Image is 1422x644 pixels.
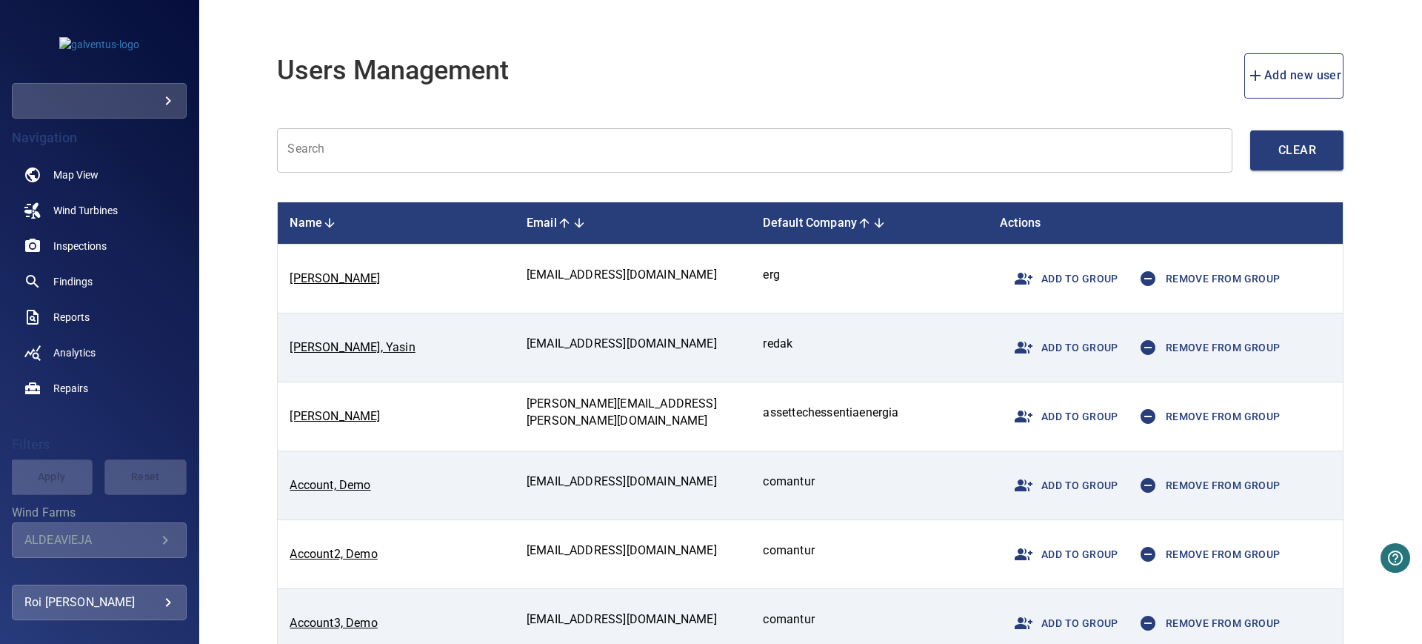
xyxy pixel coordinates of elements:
[1130,399,1281,434] span: Remove from group
[1006,605,1118,641] span: Add to group
[12,193,187,228] a: windturbines noActive
[1000,214,1331,232] div: Actions
[290,616,377,630] a: Account3, Demo
[1124,256,1286,301] button: Remove from group
[53,203,118,218] span: Wind Turbines
[12,299,187,335] a: reports noActive
[1246,65,1342,86] span: Add new user
[1000,532,1124,577] button: Add to group
[59,37,139,52] img: galventus-logo
[24,533,156,547] div: ALDEAVIEJA
[290,214,503,232] div: Name
[763,542,976,560] p: comantur
[12,228,187,264] a: inspections noActive
[1130,605,1281,641] span: Remove from group
[751,202,988,245] th: Toggle SortBy
[12,335,187,371] a: analytics noActive
[763,405,976,422] p: assettechessentiaenergia
[1130,330,1281,365] span: Remove from group
[1250,130,1343,170] button: Clear
[1006,330,1118,365] span: Add to group
[1244,53,1344,99] button: add new user
[290,340,415,354] a: [PERSON_NAME], Yasin
[527,542,740,560] p: [EMAIL_ADDRESS][DOMAIN_NAME]
[12,371,187,406] a: repairs noActive
[12,507,187,519] label: Wind Farms
[763,214,976,232] div: Default Company
[527,474,740,491] p: [EMAIL_ADDRESS][DOMAIN_NAME]
[515,202,752,245] th: Toggle SortBy
[12,522,187,558] div: Wind Farms
[53,239,107,253] span: Inspections
[53,345,96,360] span: Analytics
[1000,256,1124,301] button: Add to group
[527,611,740,628] p: [EMAIL_ADDRESS][DOMAIN_NAME]
[1006,399,1118,434] span: Add to group
[290,478,370,492] a: Account, Demo
[1006,468,1118,503] span: Add to group
[278,202,515,245] th: Toggle SortBy
[763,474,976,491] p: comantur
[1124,463,1286,508] button: Remove from group
[12,437,187,452] h4: Filters
[53,167,99,182] span: Map View
[1130,261,1281,296] span: Remove from group
[1006,537,1118,572] span: Add to group
[527,214,740,232] div: Email
[53,310,90,325] span: Reports
[12,157,187,193] a: map noActive
[1000,463,1124,508] button: Add to group
[12,83,187,119] div: galventus
[277,56,509,86] h1: Users Management
[53,274,93,289] span: Findings
[12,264,187,299] a: findings noActive
[1006,261,1118,296] span: Add to group
[1124,394,1286,439] button: Remove from group
[290,547,377,561] a: Account2, Demo
[763,267,976,284] p: erg
[1130,468,1281,503] span: Remove from group
[1124,532,1286,577] button: Remove from group
[290,409,380,423] a: [PERSON_NAME]
[24,591,174,614] div: Roi [PERSON_NAME]
[763,336,976,353] p: redak
[1000,325,1124,370] button: Add to group
[527,267,740,284] p: [EMAIL_ADDRESS][DOMAIN_NAME]
[53,381,88,396] span: Repairs
[763,611,976,628] p: comantur
[1280,140,1314,161] span: Clear
[1000,394,1124,439] button: Add to group
[1130,537,1281,572] span: Remove from group
[527,336,740,353] p: [EMAIL_ADDRESS][DOMAIN_NAME]
[1124,325,1286,370] button: Remove from group
[527,396,740,430] p: [PERSON_NAME][EMAIL_ADDRESS][PERSON_NAME][DOMAIN_NAME]
[12,130,187,145] h4: Navigation
[290,271,380,285] a: [PERSON_NAME]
